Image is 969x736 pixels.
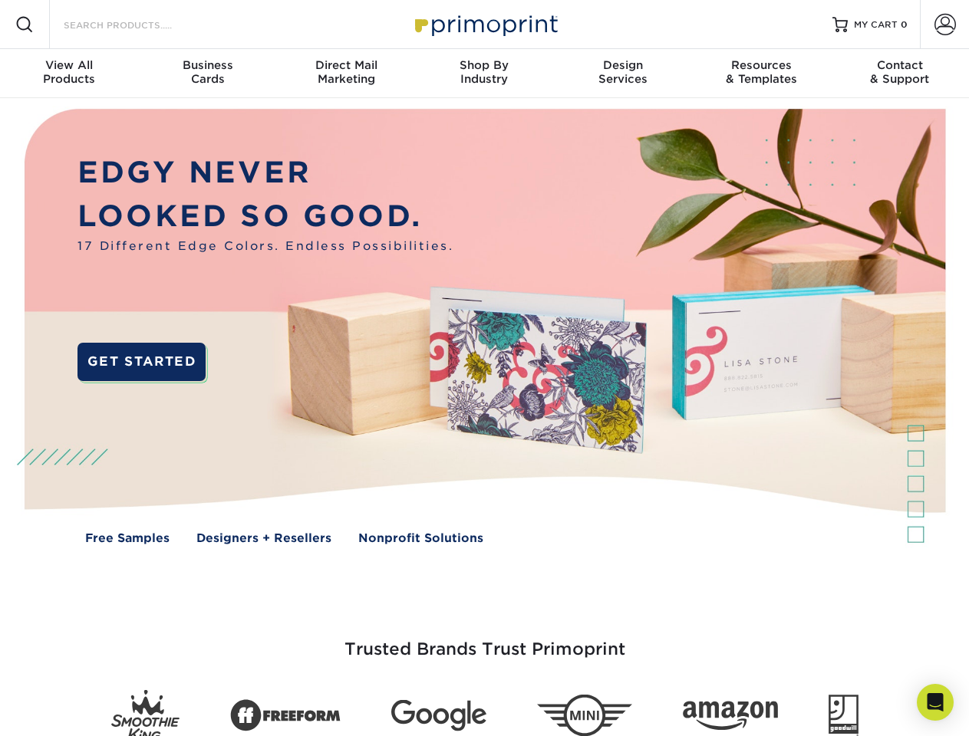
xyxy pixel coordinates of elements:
a: Designers + Resellers [196,530,331,547]
div: Marketing [277,58,415,86]
span: Contact [831,58,969,72]
a: Shop ByIndustry [415,49,553,98]
span: MY CART [854,18,898,31]
span: Shop By [415,58,553,72]
div: Open Intercom Messenger [917,684,954,721]
p: LOOKED SO GOOD. [77,195,453,238]
a: Free Samples [85,530,170,547]
img: Amazon [683,701,778,731]
span: Business [138,58,276,72]
div: & Templates [692,58,830,86]
div: & Support [831,58,969,86]
a: Resources& Templates [692,49,830,98]
a: Nonprofit Solutions [358,530,483,547]
span: 17 Different Edge Colors. Endless Possibilities. [77,238,453,255]
div: Services [554,58,692,86]
h3: Trusted Brands Trust Primoprint [36,603,934,678]
div: Industry [415,58,553,86]
iframe: Google Customer Reviews [4,689,130,731]
img: Primoprint [408,8,562,41]
span: Direct Mail [277,58,415,72]
a: DesignServices [554,49,692,98]
p: EDGY NEVER [77,151,453,195]
a: Direct MailMarketing [277,49,415,98]
span: 0 [901,19,908,30]
a: GET STARTED [77,343,206,381]
img: Google [391,700,486,731]
div: Cards [138,58,276,86]
img: Goodwill [829,695,859,736]
a: BusinessCards [138,49,276,98]
input: SEARCH PRODUCTS..... [62,15,212,34]
a: Contact& Support [831,49,969,98]
span: Resources [692,58,830,72]
span: Design [554,58,692,72]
